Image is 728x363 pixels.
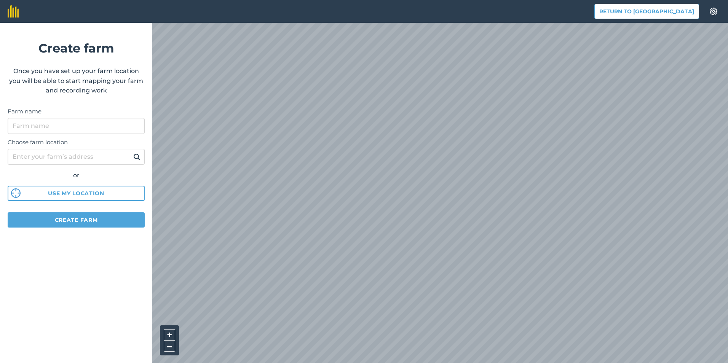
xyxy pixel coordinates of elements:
[8,5,19,18] img: fieldmargin Logo
[709,8,718,15] img: A cog icon
[8,118,145,134] input: Farm name
[594,4,699,19] button: Return to [GEOGRAPHIC_DATA]
[8,149,145,165] input: Enter your farm’s address
[8,212,145,228] button: Create farm
[8,66,145,96] p: Once you have set up your farm location you will be able to start mapping your farm and recording...
[11,188,21,198] img: svg%3e
[8,186,145,201] button: Use my location
[8,138,145,147] label: Choose farm location
[8,107,145,116] label: Farm name
[133,152,140,161] img: svg+xml;base64,PHN2ZyB4bWxucz0iaHR0cDovL3d3dy53My5vcmcvMjAwMC9zdmciIHdpZHRoPSIxOSIgaGVpZ2h0PSIyNC...
[164,329,175,341] button: +
[8,170,145,180] div: or
[164,341,175,352] button: –
[8,38,145,58] h1: Create farm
